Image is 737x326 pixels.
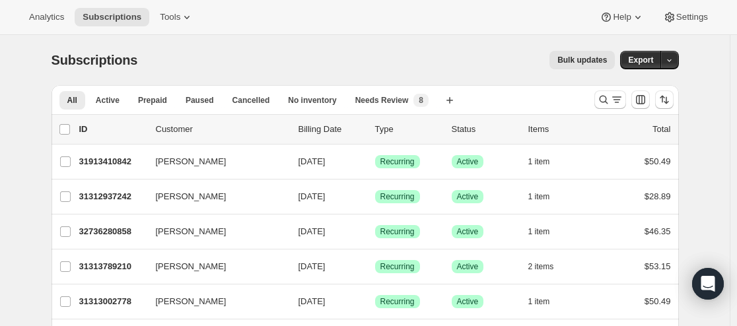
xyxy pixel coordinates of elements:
span: [DATE] [298,156,326,166]
div: 31313789210[PERSON_NAME][DATE]SuccessRecurringSuccessActive2 items$53.15 [79,257,671,276]
span: Active [457,226,479,237]
span: Export [628,55,653,65]
button: Bulk updates [549,51,615,69]
div: 31312937242[PERSON_NAME][DATE]SuccessRecurringSuccessActive1 item$28.89 [79,187,671,206]
p: 31312937242 [79,190,145,203]
span: Active [96,95,120,106]
span: 1 item [528,191,550,202]
p: Total [652,123,670,136]
span: Prepaid [138,95,167,106]
span: Cancelled [232,95,270,106]
button: Analytics [21,8,72,26]
div: IDCustomerBilling DateTypeStatusItemsTotal [79,123,671,136]
div: Type [375,123,441,136]
span: [PERSON_NAME] [156,225,227,238]
p: 31913410842 [79,155,145,168]
div: Items [528,123,594,136]
button: [PERSON_NAME] [148,291,280,312]
button: 1 item [528,222,565,241]
button: 2 items [528,257,569,276]
div: Open Intercom Messenger [692,268,724,300]
p: 32736280858 [79,225,145,238]
button: Settings [655,8,716,26]
span: $50.49 [645,156,671,166]
span: $50.49 [645,296,671,306]
span: Active [457,296,479,307]
button: [PERSON_NAME] [148,221,280,242]
div: 31313002778[PERSON_NAME][DATE]SuccessRecurringSuccessActive1 item$50.49 [79,292,671,311]
div: 32736280858[PERSON_NAME][DATE]SuccessRecurringSuccessActive1 item$46.35 [79,222,671,241]
span: [DATE] [298,191,326,201]
p: Billing Date [298,123,365,136]
span: [DATE] [298,226,326,236]
span: Recurring [380,261,415,272]
button: Export [620,51,661,69]
span: Recurring [380,226,415,237]
span: $28.89 [645,191,671,201]
span: 1 item [528,156,550,167]
button: [PERSON_NAME] [148,151,280,172]
p: ID [79,123,145,136]
span: Recurring [380,296,415,307]
span: [PERSON_NAME] [156,295,227,308]
span: 1 item [528,226,550,237]
span: Analytics [29,12,64,22]
span: Recurring [380,156,415,167]
button: 1 item [528,152,565,171]
div: 31913410842[PERSON_NAME][DATE]SuccessRecurringSuccessActive1 item$50.49 [79,152,671,171]
button: Subscriptions [75,8,149,26]
button: 1 item [528,187,565,206]
span: Needs Review [355,95,409,106]
button: 1 item [528,292,565,311]
span: Paused [186,95,214,106]
span: Bulk updates [557,55,607,65]
span: [PERSON_NAME] [156,260,227,273]
span: $53.15 [645,261,671,271]
button: Tools [152,8,201,26]
span: Active [457,156,479,167]
span: Tools [160,12,180,22]
span: Active [457,261,479,272]
span: Subscriptions [83,12,141,22]
span: No inventory [288,95,336,106]
span: Active [457,191,479,202]
button: Customize table column order and visibility [631,90,650,109]
p: 31313002778 [79,295,145,308]
span: [DATE] [298,296,326,306]
span: [PERSON_NAME] [156,190,227,203]
button: Create new view [439,91,460,110]
button: [PERSON_NAME] [148,256,280,277]
button: [PERSON_NAME] [148,186,280,207]
button: Search and filter results [594,90,626,109]
button: Help [592,8,652,26]
span: Subscriptions [52,53,138,67]
span: 8 [419,95,423,106]
p: Status [452,123,518,136]
p: 31313789210 [79,260,145,273]
span: [PERSON_NAME] [156,155,227,168]
span: [DATE] [298,261,326,271]
span: All [67,95,77,106]
span: 2 items [528,261,554,272]
button: Sort the results [655,90,674,109]
span: $46.35 [645,226,671,236]
span: Recurring [380,191,415,202]
span: Help [613,12,631,22]
span: Settings [676,12,708,22]
span: 1 item [528,296,550,307]
p: Customer [156,123,288,136]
